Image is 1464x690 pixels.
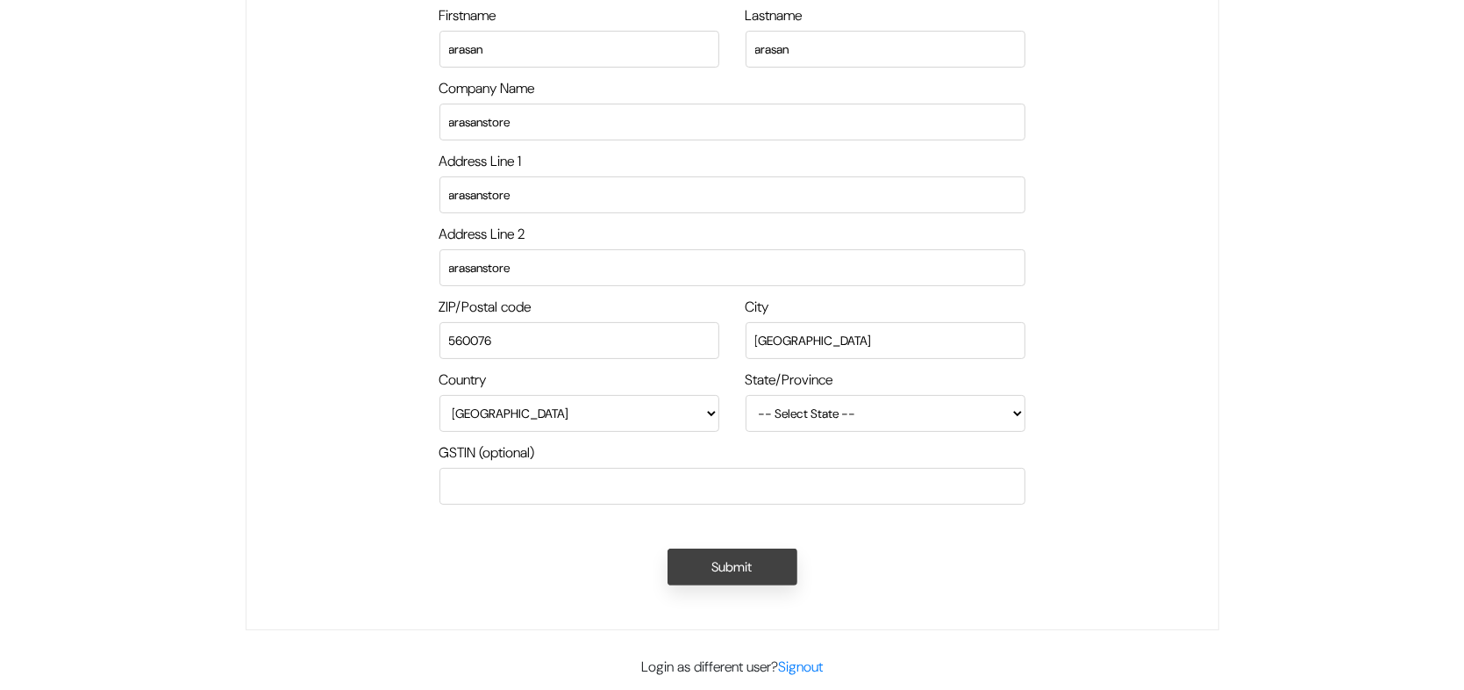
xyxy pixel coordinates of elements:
[439,151,1025,172] label: Address Line 1
[668,549,797,586] button: Submit
[439,297,719,318] label: ZIP/Postal code
[246,657,1219,678] div: Login as different user?
[439,224,1025,245] label: Address Line 2
[439,370,719,391] label: Country
[746,297,1025,318] label: City
[746,5,1025,26] label: Lastname
[439,5,719,26] label: Firstname
[439,78,1025,99] label: Company Name
[778,658,823,676] a: Signout
[746,370,1025,391] label: State/Province
[439,442,1025,464] label: GSTIN (optional)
